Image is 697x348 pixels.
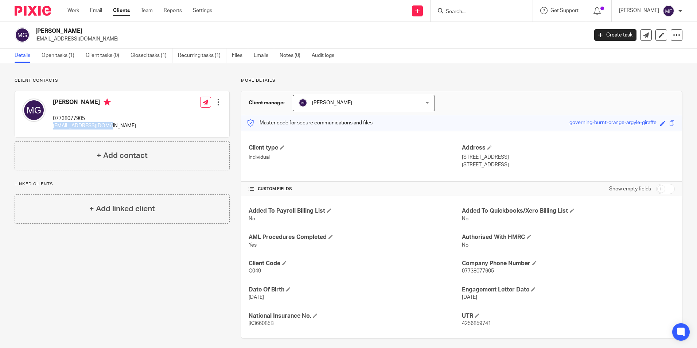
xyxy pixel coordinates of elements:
[249,233,462,241] h4: AML Procedures Completed
[663,5,674,17] img: svg%3E
[178,49,226,63] a: Recurring tasks (1)
[462,321,491,326] span: 4256859741
[15,6,51,16] img: Pixie
[312,49,340,63] a: Audit logs
[462,286,675,294] h4: Engagement Letter Date
[241,78,682,84] p: More details
[462,268,494,274] span: 07738077605
[462,216,468,221] span: No
[462,154,675,161] p: [STREET_ADDRESS]
[193,7,212,14] a: Settings
[97,150,148,161] h4: + Add contact
[104,98,111,106] i: Primary
[594,29,636,41] a: Create task
[249,260,462,267] h4: Client Code
[462,243,468,248] span: No
[35,35,583,43] p: [EMAIL_ADDRESS][DOMAIN_NAME]
[42,49,80,63] a: Open tasks (1)
[462,260,675,267] h4: Company Phone Number
[312,100,352,105] span: [PERSON_NAME]
[249,312,462,320] h4: National Insurance No.
[299,98,307,107] img: svg%3E
[619,7,659,14] p: [PERSON_NAME]
[86,49,125,63] a: Client tasks (0)
[89,203,155,214] h4: + Add linked client
[254,49,274,63] a: Emails
[550,8,579,13] span: Get Support
[462,161,675,169] p: [STREET_ADDRESS]
[131,49,172,63] a: Closed tasks (1)
[164,7,182,14] a: Reports
[462,144,675,152] h4: Address
[15,49,36,63] a: Details
[53,98,136,108] h4: [PERSON_NAME]
[249,186,462,192] h4: CUSTOM FIELDS
[90,7,102,14] a: Email
[462,295,477,300] span: [DATE]
[249,99,285,107] h3: Client manager
[15,181,230,187] p: Linked clients
[141,7,153,14] a: Team
[280,49,306,63] a: Notes (0)
[67,7,79,14] a: Work
[249,243,257,248] span: Yes
[22,98,46,122] img: svg%3E
[249,268,261,274] span: G049
[462,233,675,241] h4: Authorised With HMRC
[15,27,30,43] img: svg%3E
[15,78,230,84] p: Client contacts
[462,312,675,320] h4: UTR
[249,216,255,221] span: No
[35,27,474,35] h2: [PERSON_NAME]
[249,321,274,326] span: jK366085B
[113,7,130,14] a: Clients
[609,185,651,193] label: Show empty fields
[462,207,675,215] h4: Added To Quickbooks/Xero Billing List
[247,119,373,127] p: Master code for secure communications and files
[53,122,136,129] p: [EMAIL_ADDRESS][DOMAIN_NAME]
[249,144,462,152] h4: Client type
[249,207,462,215] h4: Added To Payroll Billing List
[249,286,462,294] h4: Date Of Birth
[232,49,248,63] a: Files
[249,154,462,161] p: Individual
[445,9,511,15] input: Search
[53,115,136,122] p: 07738077905
[569,119,657,127] div: governing-burnt-orange-argyle-giraffe
[249,295,264,300] span: [DATE]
